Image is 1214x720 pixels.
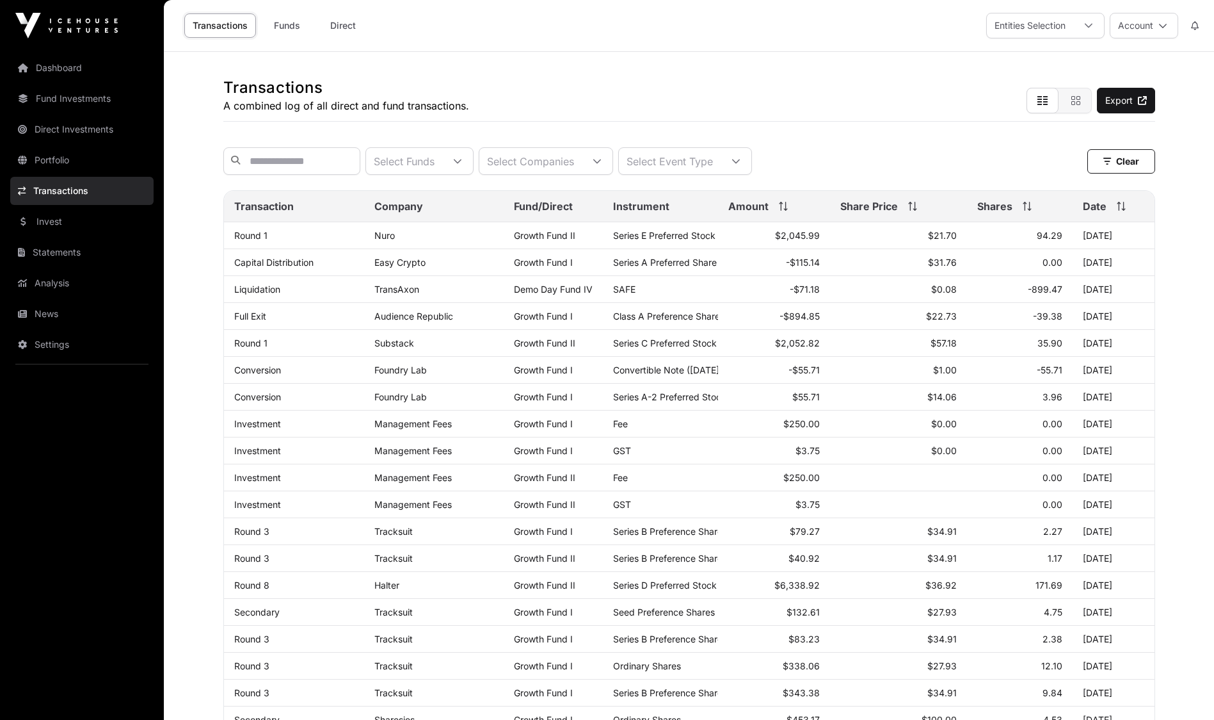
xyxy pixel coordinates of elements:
[234,634,269,644] a: Round 3
[234,445,281,456] a: Investment
[514,472,575,483] a: Growth Fund II
[718,545,831,572] td: $40.92
[1042,257,1062,268] span: 0.00
[613,364,723,375] span: Convertible Note ([DATE])
[234,580,269,591] a: Round 8
[613,391,726,402] span: Series A-2 Preferred Stock
[261,13,312,38] a: Funds
[374,580,399,591] a: Halter
[234,257,314,268] a: Capital Distribution
[374,445,493,456] p: Management Fees
[1097,88,1155,113] a: Export
[234,660,269,671] a: Round 3
[514,580,575,591] a: Growth Fund II
[514,284,593,295] a: Demo Day Fund IV
[184,13,256,38] a: Transactions
[234,499,281,510] a: Investment
[234,338,268,348] a: Round 1
[613,499,631,510] span: GST
[514,311,573,322] a: Growth Fund I
[1033,311,1062,322] span: -39.38
[718,572,831,599] td: $6,338.92
[931,284,957,295] span: $0.08
[1073,384,1154,411] td: [DATE]
[1087,149,1155,174] button: Clear
[1073,491,1154,518] td: [DATE]
[987,13,1073,38] div: Entities Selection
[1035,580,1062,591] span: 171.69
[10,54,154,82] a: Dashboard
[927,660,957,671] span: $27.93
[10,208,154,236] a: Invest
[479,148,582,174] div: Select Companies
[10,85,154,113] a: Fund Investments
[234,311,266,322] a: Full Exit
[613,338,717,348] span: Series C Preferred Stock
[1150,659,1214,720] iframe: Chat Widget
[1042,418,1062,429] span: 0.00
[1110,13,1178,38] button: Account
[613,311,724,322] span: Class A Preference Shares
[613,687,727,698] span: Series B Preference Shares
[234,526,269,537] a: Round 3
[374,553,413,564] a: Tracksuit
[374,526,413,537] a: Tracksuit
[374,418,493,429] p: Management Fees
[718,464,831,491] td: $250.00
[10,146,154,174] a: Portfolio
[223,78,469,98] h1: Transactions
[613,580,717,591] span: Series D Preferred Stock
[514,230,575,241] a: Growth Fund II
[1042,472,1062,483] span: 0.00
[926,311,957,322] span: $22.73
[514,364,573,375] a: Growth Fund I
[977,199,1012,214] span: Shares
[613,284,635,295] span: SAFE
[930,338,957,348] span: $57.18
[613,634,727,644] span: Series B Preference Shares
[374,199,423,214] span: Company
[234,553,269,564] a: Round 3
[514,660,573,671] a: Growth Fund I
[718,357,831,384] td: -$55.71
[1042,499,1062,510] span: 0.00
[1041,660,1062,671] span: 12.10
[374,634,413,644] a: Tracksuit
[928,257,957,268] span: $31.76
[718,303,831,330] td: -$894.85
[1073,464,1154,491] td: [DATE]
[374,687,413,698] a: Tracksuit
[728,199,769,214] span: Amount
[1073,626,1154,653] td: [DATE]
[613,607,715,618] span: Seed Preference Shares
[1042,634,1062,644] span: 2.38
[927,553,957,564] span: $34.91
[1073,545,1154,572] td: [DATE]
[1073,276,1154,303] td: [DATE]
[1043,526,1062,537] span: 2.27
[1073,680,1154,707] td: [DATE]
[613,660,681,671] span: Ordinary Shares
[613,472,628,483] span: Fee
[840,199,898,214] span: Share Price
[514,445,573,456] a: Growth Fund I
[374,311,453,322] a: Audience Republic
[1073,222,1154,249] td: [DATE]
[10,300,154,328] a: News
[619,148,721,174] div: Select Event Type
[514,257,573,268] a: Growth Fund I
[1037,364,1062,375] span: -55.71
[234,391,281,402] a: Conversion
[927,687,957,698] span: $34.91
[10,269,154,297] a: Analysis
[10,238,154,266] a: Statements
[234,364,281,375] a: Conversion
[374,391,427,402] a: Foundry Lab
[613,199,669,214] span: Instrument
[925,580,957,591] span: $36.92
[514,687,573,698] a: Growth Fund I
[1042,687,1062,698] span: 9.84
[928,230,957,241] span: $21.70
[514,553,575,564] a: Growth Fund II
